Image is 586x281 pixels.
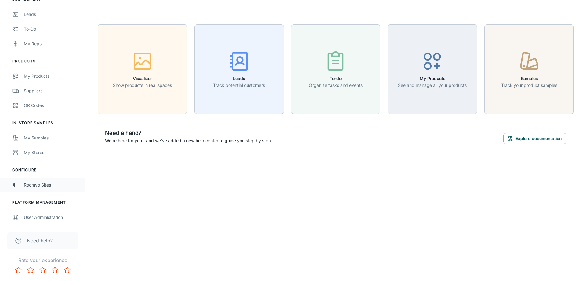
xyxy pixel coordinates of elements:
[398,75,467,82] h6: My Products
[388,24,477,114] button: My ProductsSee and manage all your products
[24,135,79,141] div: My Samples
[291,24,381,114] button: To-doOrganize tasks and events
[484,24,574,114] button: SamplesTrack your product samples
[194,24,284,114] button: LeadsTrack potential customers
[24,102,79,109] div: QR Codes
[388,66,477,72] a: My ProductsSee and manage all your products
[24,149,79,156] div: My Stores
[24,87,79,94] div: Suppliers
[24,11,79,18] div: Leads
[503,135,566,141] a: Explore documentation
[194,66,284,72] a: LeadsTrack potential customers
[309,75,363,82] h6: To-do
[113,75,172,82] h6: Visualizer
[98,24,187,114] button: VisualizerShow products in real spaces
[24,40,79,47] div: My Reps
[398,82,467,89] p: See and manage all your products
[113,82,172,89] p: Show products in real spaces
[501,75,557,82] h6: Samples
[105,129,272,137] h6: Need a hand?
[213,82,265,89] p: Track potential customers
[24,73,79,79] div: My Products
[213,75,265,82] h6: Leads
[501,82,557,89] p: Track your product samples
[105,137,272,144] p: We're here for you—and we've added a new help center to guide you step by step.
[291,66,381,72] a: To-doOrganize tasks and events
[484,66,574,72] a: SamplesTrack your product samples
[309,82,363,89] p: Organize tasks and events
[24,26,79,32] div: To-do
[503,133,566,144] button: Explore documentation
